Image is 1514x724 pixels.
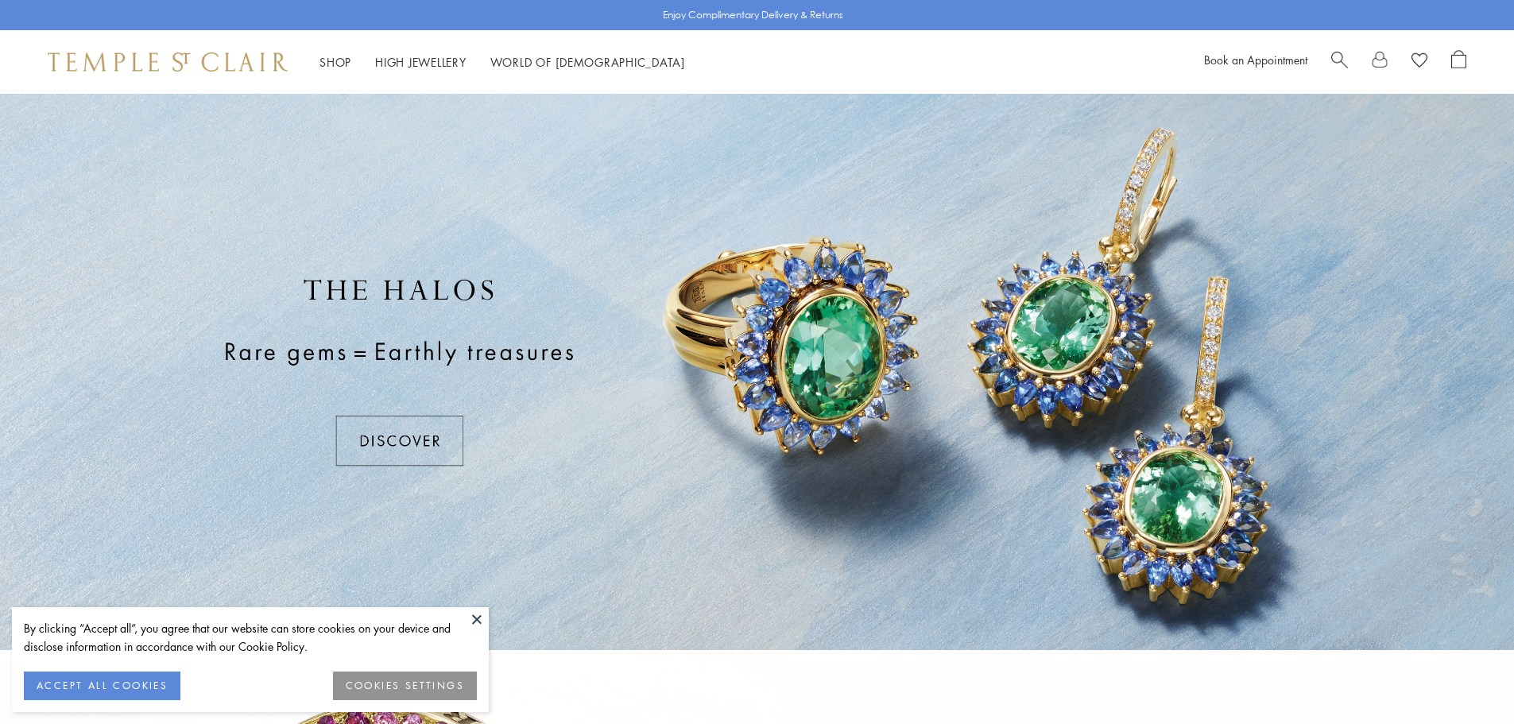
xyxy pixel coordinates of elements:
a: Search [1331,50,1348,74]
a: Open Shopping Bag [1451,50,1466,74]
a: World of [DEMOGRAPHIC_DATA]World of [DEMOGRAPHIC_DATA] [490,54,685,70]
button: COOKIES SETTINGS [333,672,477,700]
p: Enjoy Complimentary Delivery & Returns [663,7,843,23]
nav: Main navigation [319,52,685,72]
a: View Wishlist [1411,50,1427,74]
button: ACCEPT ALL COOKIES [24,672,180,700]
img: Temple St. Clair [48,52,288,72]
a: High JewelleryHigh Jewellery [375,54,467,70]
a: ShopShop [319,54,351,70]
div: By clicking “Accept all”, you agree that our website can store cookies on your device and disclos... [24,619,477,656]
a: Book an Appointment [1204,52,1307,68]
